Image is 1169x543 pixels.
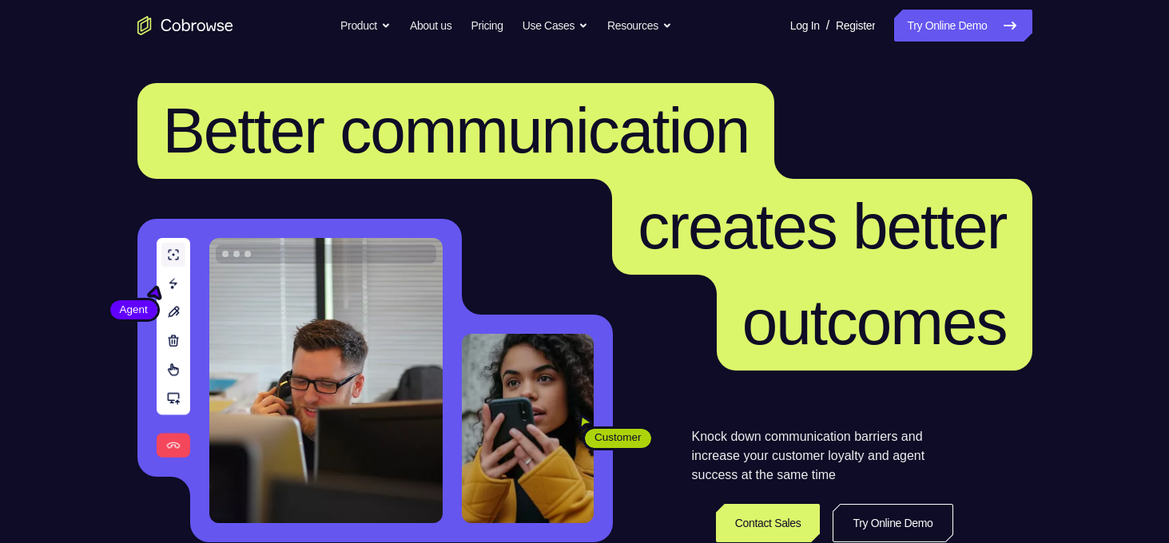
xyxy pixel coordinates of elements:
[471,10,503,42] a: Pricing
[163,95,750,166] span: Better communication
[209,238,443,523] img: A customer support agent talking on the phone
[716,504,821,542] a: Contact Sales
[692,427,953,485] p: Knock down communication barriers and increase your customer loyalty and agent success at the sam...
[638,191,1006,262] span: creates better
[607,10,672,42] button: Resources
[833,504,952,542] a: Try Online Demo
[826,16,829,35] span: /
[462,334,594,523] img: A customer holding their phone
[410,10,451,42] a: About us
[137,16,233,35] a: Go to the home page
[340,10,391,42] button: Product
[742,287,1007,358] span: outcomes
[523,10,588,42] button: Use Cases
[836,10,875,42] a: Register
[790,10,820,42] a: Log In
[894,10,1032,42] a: Try Online Demo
